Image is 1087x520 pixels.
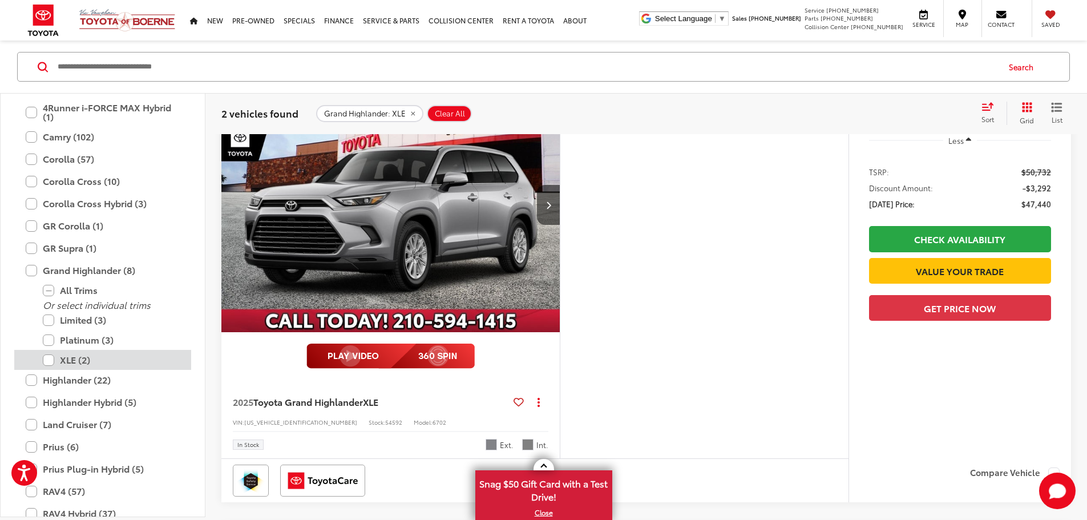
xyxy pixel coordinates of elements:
label: GR Corolla (1) [26,216,180,236]
span: Sort [981,114,994,124]
label: XLE (2) [43,350,180,370]
span: XLE [363,395,378,408]
label: Compare Vehicle [970,467,1060,479]
span: [PHONE_NUMBER] [821,14,873,22]
label: GR Supra (1) [26,238,180,258]
span: Stock: [369,418,385,426]
span: Clear All [435,108,465,118]
span: List [1051,114,1062,124]
span: Model: [414,418,433,426]
span: Snag $50 Gift Card with a Test Drive! [476,471,611,506]
label: Prius Plug-in Hybrid (5) [26,459,180,479]
label: Grand Highlander (8) [26,260,180,280]
img: ToyotaCare Vic Vaughan Toyota of Boerne Boerne TX [282,467,363,494]
span: [US_VEHICLE_IDENTIFICATION_NUMBER] [244,418,357,426]
a: Select Language​ [655,14,726,23]
input: Search by Make, Model, or Keyword [56,53,998,80]
span: Less [948,135,964,146]
button: Clear All [427,104,472,122]
label: Highlander (22) [26,370,180,390]
button: List View [1042,102,1071,124]
label: Corolla (57) [26,149,180,169]
span: Discount Amount: [869,182,933,194]
span: Collision Center [805,22,849,31]
button: Less [943,130,977,151]
span: Select Language [655,14,712,23]
img: full motion video [306,344,475,369]
span: [PHONE_NUMBER] [851,22,903,31]
span: 2 vehicles found [221,106,298,119]
button: Select sort value [976,102,1007,124]
span: Ext. [500,440,514,450]
span: dropdown dots [538,397,540,406]
span: Contact [988,21,1015,29]
span: Saved [1038,21,1063,29]
span: [PHONE_NUMBER] [749,14,801,22]
span: Sales [732,14,747,22]
img: Toyota Safety Sense Vic Vaughan Toyota of Boerne Boerne TX [235,467,266,494]
button: Toggle Chat Window [1039,473,1076,509]
span: Grid [1020,115,1034,124]
span: TSRP: [869,166,889,178]
span: $47,440 [1021,198,1051,209]
a: Value Your Trade [869,258,1051,284]
span: Int. [536,440,548,450]
label: Limited (3) [43,310,180,330]
label: Camry (102) [26,127,180,147]
a: 2025Toyota Grand HighlanderXLE [233,396,509,408]
label: Corolla Cross Hybrid (3) [26,194,180,213]
button: Get Price Now [869,295,1051,321]
svg: Start Chat [1039,473,1076,509]
span: Service [911,21,936,29]
label: Corolla Cross (10) [26,171,180,191]
button: Actions [528,392,548,412]
span: Service [805,6,825,14]
a: Check Availability [869,226,1051,252]
div: 2025 Toyota Grand Highlander XLE 0 [221,78,561,332]
img: 2025 Toyota Grand Highlander XLE [221,78,561,333]
label: Highlander Hybrid (5) [26,392,180,412]
button: Grid View [1007,102,1042,124]
label: Land Cruiser (7) [26,414,180,434]
label: 4Runner i-FORCE MAX Hybrid (1) [26,98,180,127]
span: Toyota Grand Highlander [253,395,363,408]
label: Platinum (3) [43,330,180,350]
button: remove Grand%20Highlander: XLE [316,104,423,122]
span: Grand Highlander: XLE [324,108,406,118]
span: [DATE] Price: [869,198,915,209]
span: VIN: [233,418,244,426]
button: Next image [537,185,560,225]
span: [PHONE_NUMBER] [826,6,879,14]
span: 54592 [385,418,402,426]
span: Light Gray Softex® [522,439,534,450]
span: -$3,292 [1023,182,1051,194]
span: $50,732 [1021,166,1051,178]
span: ▼ [718,14,726,23]
i: Or select individual trims [43,298,151,311]
span: In Stock [237,442,259,448]
span: ​ [715,14,716,23]
a: 2025 Toyota Grand Highlander XLE2025 Toyota Grand Highlander XLE2025 Toyota Grand Highlander XLE2... [221,78,561,332]
button: Search [998,53,1050,81]
label: Prius (6) [26,437,180,457]
span: 6702 [433,418,446,426]
span: Parts [805,14,819,22]
img: Vic Vaughan Toyota of Boerne [79,9,176,32]
span: Celestial Silver Metallic [486,439,497,450]
span: 2025 [233,395,253,408]
label: RAV4 (57) [26,481,180,501]
span: Map [949,21,975,29]
label: All Trims [43,280,180,300]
